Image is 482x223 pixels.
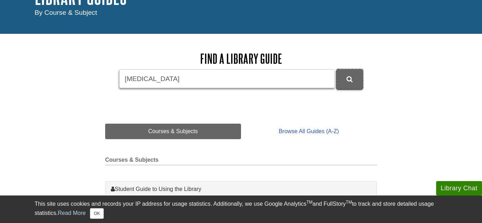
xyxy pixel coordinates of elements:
[347,76,353,82] i: Search Library Guides
[105,124,241,139] a: Courses & Subjects
[337,69,363,89] button: DU Library Guides Search
[241,124,377,139] a: Browse All Guides (A-Z)
[306,200,312,205] sup: TM
[436,181,482,196] button: Library Chat
[105,157,377,165] h2: Courses & Subjects
[90,208,104,219] button: Close
[35,200,447,219] div: This site uses cookies and records your IP address for usage statistics. Additionally, we use Goo...
[346,200,352,205] sup: TM
[58,210,86,216] a: Read More
[119,69,335,88] input: Search by Course or Subject...
[111,185,371,193] a: Student Guide to Using the Library
[35,8,447,18] div: By Course & Subject
[105,51,377,66] h2: Find a Library Guide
